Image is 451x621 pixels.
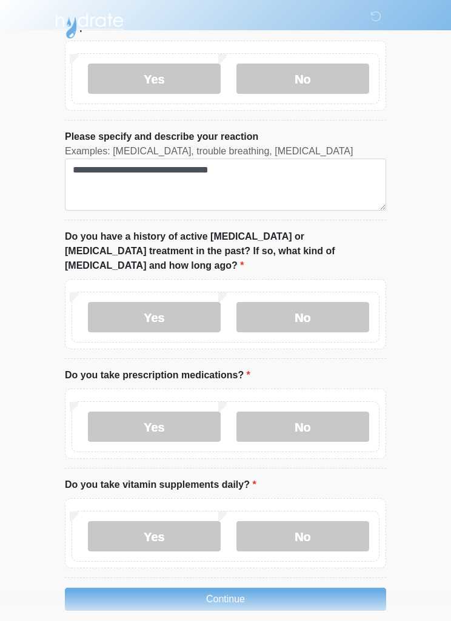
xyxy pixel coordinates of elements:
[65,478,256,492] label: Do you take vitamin supplements daily?
[88,521,221,551] label: Yes
[65,368,250,383] label: Do you take prescription medications?
[65,588,386,611] button: Continue
[236,64,369,94] label: No
[53,9,125,39] img: Hydrate IV Bar - Scottsdale Logo
[236,521,369,551] label: No
[88,64,221,94] label: Yes
[65,130,258,144] label: Please specify and describe your reaction
[88,412,221,442] label: Yes
[236,412,369,442] label: No
[65,229,386,273] label: Do you have a history of active [MEDICAL_DATA] or [MEDICAL_DATA] treatment in the past? If so, wh...
[236,302,369,332] label: No
[65,144,386,159] div: Examples: [MEDICAL_DATA], trouble breathing, [MEDICAL_DATA]
[88,302,221,332] label: Yes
